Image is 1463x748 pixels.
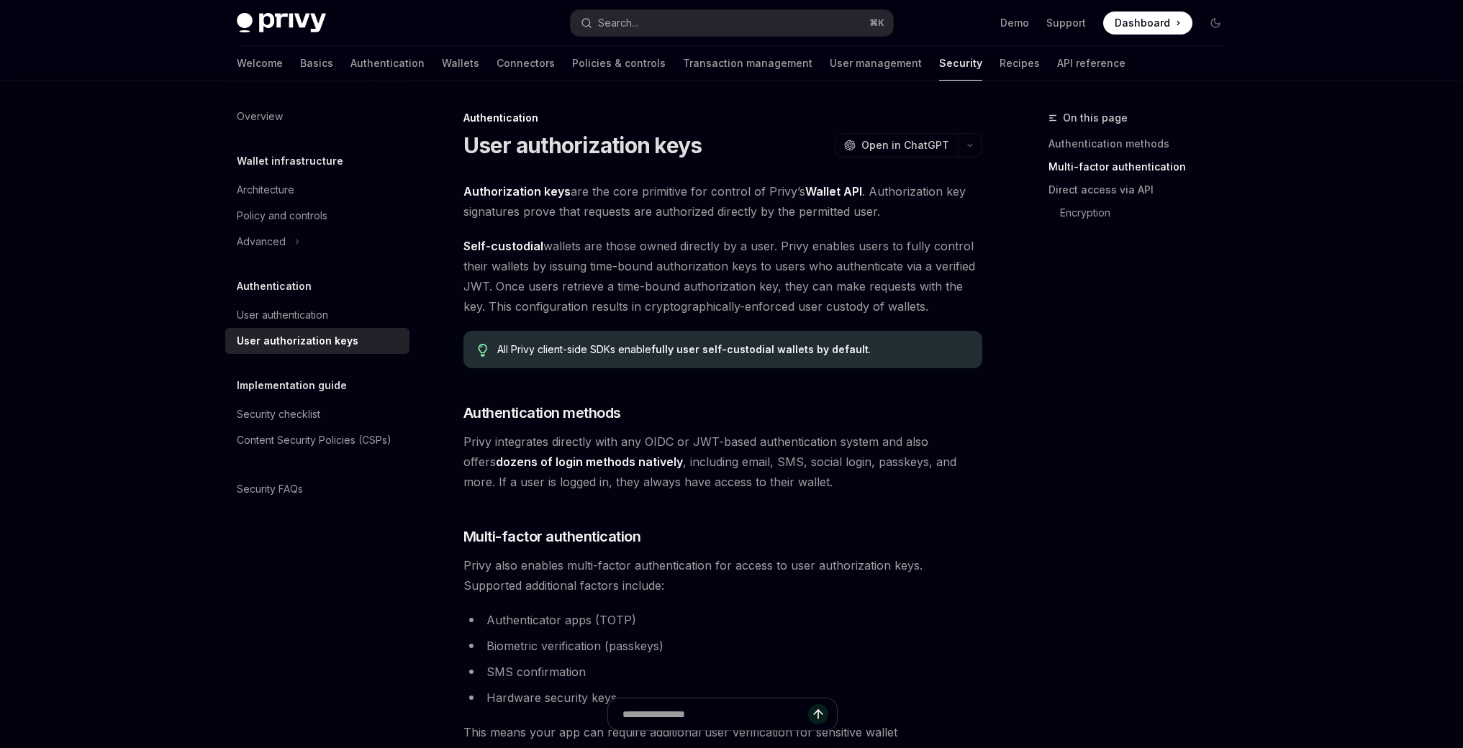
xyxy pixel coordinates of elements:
input: Ask a question... [622,698,808,730]
a: Wallet API [805,184,862,199]
a: Policy and controls [225,203,409,229]
a: User authentication [225,302,409,328]
a: User management [830,46,922,81]
a: dozens of login methods natively [496,455,683,470]
div: User authorization keys [237,332,358,350]
span: Authentication methods [463,403,621,423]
strong: fully user self-custodial wallets by default [651,343,869,355]
a: Security [939,46,982,81]
span: Dashboard [1115,16,1170,30]
span: wallets are those owned directly by a user. Privy enables users to fully control their wallets by... [463,236,982,316]
a: Transaction management [683,46,812,81]
a: Demo [1000,16,1029,30]
a: Connectors [497,46,555,81]
a: Recipes [1000,46,1040,81]
li: SMS confirmation [463,662,982,682]
span: Open in ChatGPT [861,138,949,152]
div: Advanced [237,233,286,250]
span: are the core primitive for control of Privy’s . Authorization key signatures prove that requests ... [463,181,982,222]
span: Multi-factor authentication [463,526,641,547]
li: Authenticator apps (TOTP) [463,610,982,630]
a: Security checklist [225,401,409,427]
span: ⌘ K [869,17,884,29]
a: Overview [225,104,409,129]
h5: Wallet infrastructure [237,152,343,170]
h5: Authentication [237,278,312,295]
div: Authentication [463,111,982,125]
a: API reference [1057,46,1125,81]
a: Content Security Policies (CSPs) [225,427,409,453]
div: Security FAQs [237,480,303,498]
li: Biometric verification (passkeys) [463,636,982,656]
a: Basics [300,46,333,81]
a: Authorization keys [463,184,571,199]
div: User authentication [237,306,328,324]
h5: Implementation guide [237,377,347,394]
div: Overview [237,108,283,125]
div: Search... [598,14,638,32]
a: Encryption [1048,201,1238,224]
a: Wallets [442,46,479,81]
a: Security FAQs [225,476,409,502]
span: Privy integrates directly with any OIDC or JWT-based authentication system and also offers , incl... [463,432,982,492]
a: Direct access via API [1048,178,1238,201]
li: Hardware security keys [463,688,982,708]
span: On this page [1063,109,1128,127]
img: dark logo [237,13,326,33]
div: Architecture [237,181,294,199]
div: Security checklist [237,406,320,423]
a: Architecture [225,177,409,203]
button: Send message [808,704,828,724]
span: Privy also enables multi-factor authentication for access to user authorization keys. Supported a... [463,555,982,596]
div: Policy and controls [237,207,327,224]
h1: User authorization keys [463,132,702,158]
button: Open in ChatGPT [835,133,958,158]
a: Support [1046,16,1086,30]
div: Content Security Policies (CSPs) [237,432,391,449]
div: All Privy client-side SDKs enable . [497,342,967,357]
svg: Tip [478,344,488,357]
a: Multi-factor authentication [1048,155,1238,178]
button: Toggle dark mode [1204,12,1227,35]
a: Policies & controls [572,46,666,81]
a: Welcome [237,46,283,81]
a: Dashboard [1103,12,1192,35]
strong: Self-custodial [463,239,543,253]
a: Authentication methods [1048,132,1238,155]
button: Toggle Advanced section [225,229,409,255]
button: Open search [571,10,893,36]
a: User authorization keys [225,328,409,354]
a: Authentication [350,46,425,81]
